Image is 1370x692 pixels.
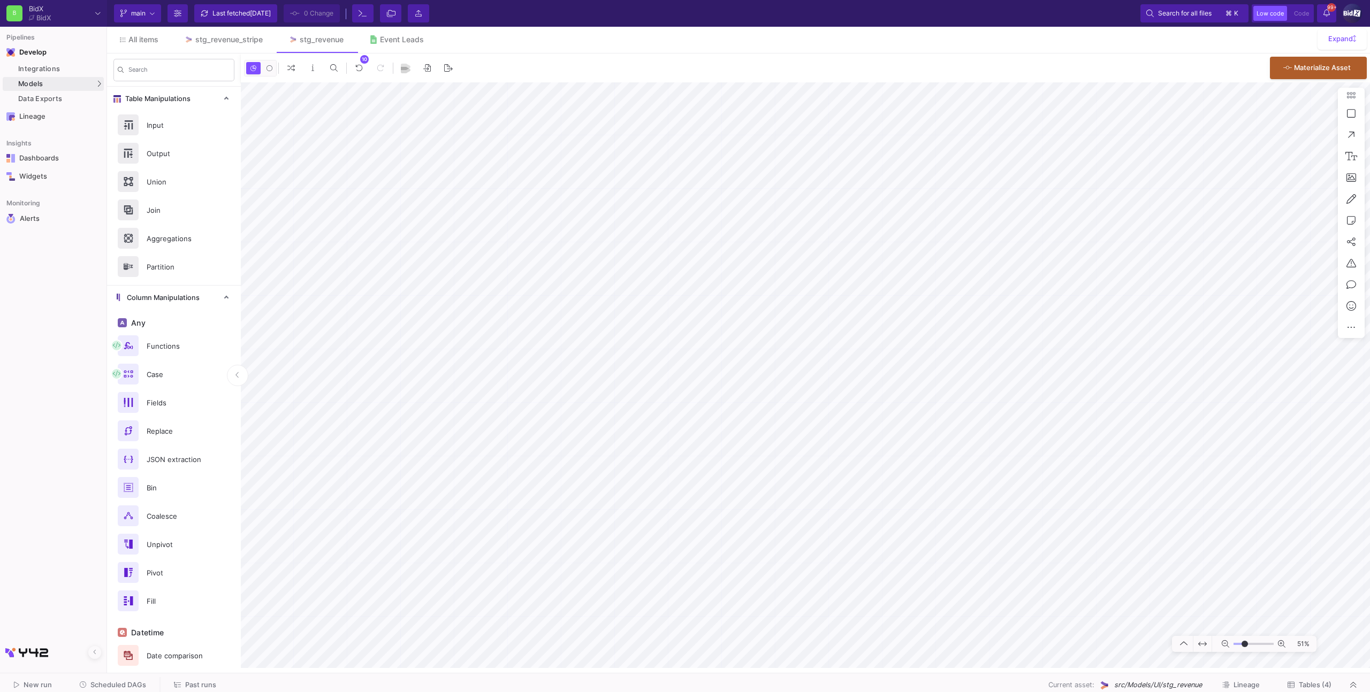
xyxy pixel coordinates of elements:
[212,5,271,21] div: Last fetched
[185,681,216,689] span: Past runs
[369,35,378,44] img: Tab icon
[1140,4,1249,22] button: Search for all files⌘k
[123,294,200,302] span: Column Manipulations
[140,174,214,190] div: Union
[6,172,15,181] img: Navigation icon
[107,530,241,558] button: Unpivot
[107,417,241,445] button: Replace
[1048,680,1094,690] span: Current asset:
[140,536,214,552] div: Unpivot
[1114,680,1202,690] span: src/Models/UI/stg_revenue
[20,214,89,224] div: Alerts
[140,395,214,411] div: Fields
[107,252,241,281] button: Partition
[129,319,146,327] span: Any
[107,641,241,670] button: Date comparison
[107,558,241,587] button: Pivot
[19,172,89,181] div: Widgets
[107,502,241,530] button: Coalesce
[3,168,104,185] a: Navigation iconWidgets
[140,648,214,664] div: Date comparison
[3,150,104,167] a: Navigation iconDashboards
[1234,681,1260,689] span: Lineage
[107,332,241,360] button: Functions
[140,423,214,439] div: Replace
[3,44,104,61] mat-expansion-panel-header: Navigation iconDevelop
[1158,5,1212,21] span: Search for all files
[114,4,161,22] button: main
[1299,681,1331,689] span: Tables (4)
[250,9,271,17] span: [DATE]
[90,681,146,689] span: Scheduled DAGs
[107,111,241,285] div: Table Manipulations
[121,95,191,103] span: Table Manipulations
[140,338,214,354] div: Functions
[1226,7,1232,20] span: ⌘
[6,5,22,21] div: B
[140,508,214,524] div: Coalesce
[107,388,241,417] button: Fields
[1222,7,1243,20] button: ⌘k
[6,48,15,57] img: Navigation icon
[3,210,104,228] a: Navigation iconAlerts
[107,360,241,388] button: Case
[1290,635,1314,653] span: 51%
[140,117,214,133] div: Input
[128,35,158,44] span: All items
[107,87,241,111] mat-expansion-panel-header: Table Manipulations
[195,35,263,44] div: stg_revenue_stripe
[140,230,214,247] div: Aggregations
[107,111,241,139] button: Input
[1327,3,1336,12] span: 99+
[107,139,241,167] button: Output
[1270,57,1367,79] button: Materialize Asset
[107,587,241,615] button: Fill
[1234,7,1238,20] span: k
[1317,4,1336,22] button: 99+
[18,65,101,73] div: Integrations
[131,5,146,21] span: main
[300,35,344,44] div: stg_revenue
[3,92,104,106] a: Data Exports
[107,196,241,224] button: Join
[194,4,277,22] button: Last fetched[DATE]
[107,473,241,502] button: Bin
[36,14,51,21] div: BidX
[1253,6,1287,21] button: Low code
[18,80,43,88] span: Models
[29,5,51,12] div: BidX
[18,95,101,103] div: Data Exports
[128,68,230,75] input: Search
[6,154,15,163] img: Navigation icon
[107,167,241,196] button: Union
[107,286,241,310] mat-expansion-panel-header: Column Manipulations
[6,112,15,121] img: Navigation icon
[19,112,89,121] div: Lineage
[1257,10,1284,17] span: Low code
[3,108,104,125] a: Navigation iconLineage
[184,35,193,44] img: Tab icon
[288,35,298,44] img: Tab icon
[129,628,164,637] span: Datetime
[1294,10,1309,17] span: Code
[140,202,214,218] div: Join
[140,366,214,382] div: Case
[140,259,214,275] div: Partition
[1291,6,1312,21] button: Code
[380,35,424,44] div: Event Leads
[19,48,35,57] div: Develop
[3,62,104,76] a: Integrations
[107,224,241,252] button: Aggregations
[24,681,52,689] span: New run
[6,214,16,224] img: Navigation icon
[140,451,214,467] div: JSON extraction
[19,154,89,163] div: Dashboards
[140,145,214,162] div: Output
[140,480,214,496] div: Bin
[140,593,214,609] div: Fill
[107,445,241,473] button: JSON extraction
[140,565,214,581] div: Pivot
[1343,4,1362,23] img: 1IDUGFrSweyeo45uyh2jXsnqWiPQJzzjPFKQggbj.png
[1294,64,1351,72] span: Materialize Asset
[1099,680,1110,691] img: UI Model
